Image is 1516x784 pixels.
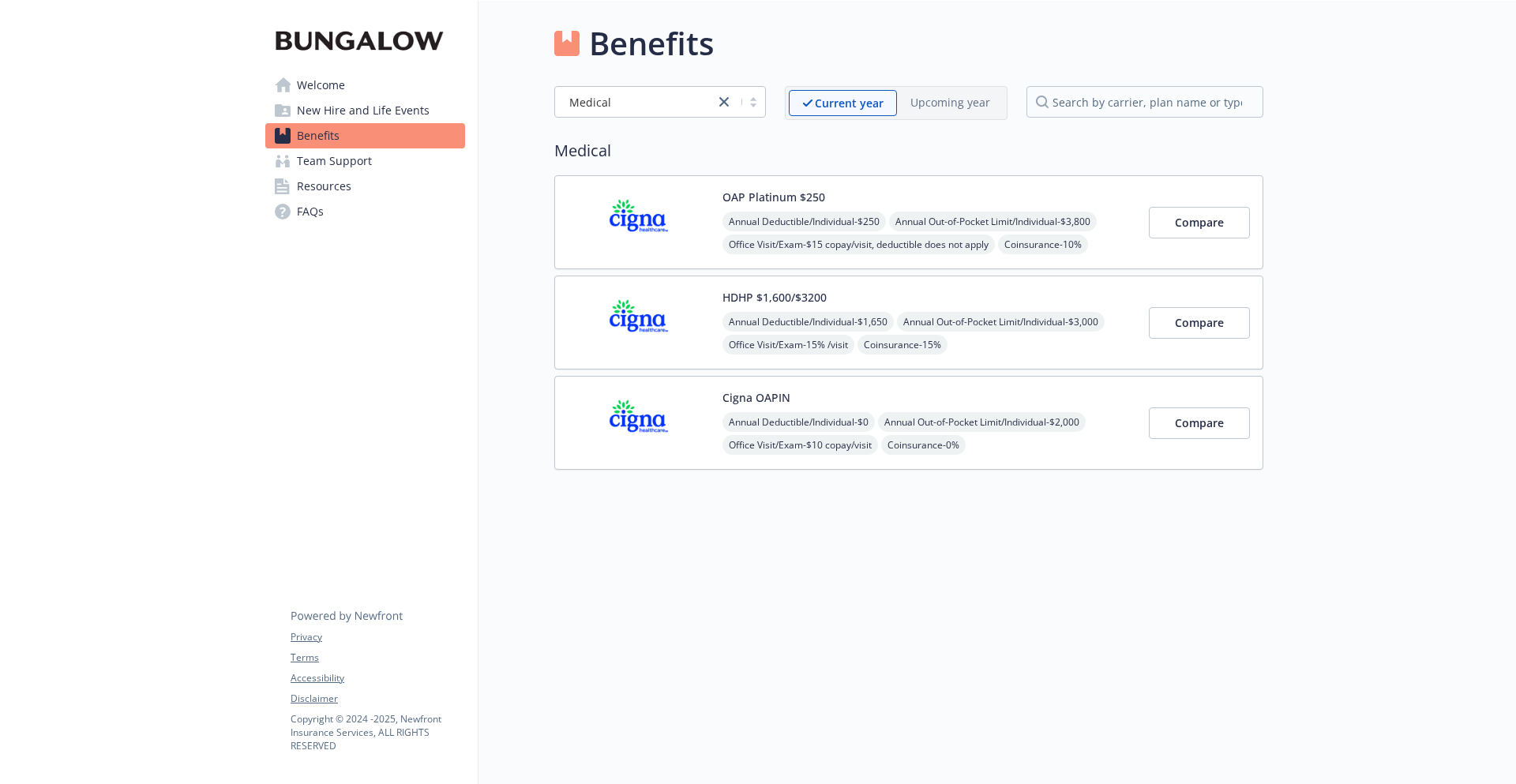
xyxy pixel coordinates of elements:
[722,212,886,231] span: Annual Deductible/Individual - $250
[265,98,465,123] a: New Hire and Life Events
[291,692,464,706] a: Disclaimer
[1175,215,1224,230] span: Compare
[563,94,707,111] span: Medical
[722,412,875,432] span: Annual Deductible/Individual - $0
[568,289,710,356] img: CIGNA carrier logo
[265,73,465,98] a: Welcome
[297,174,351,199] span: Resources
[897,90,1004,116] span: Upcoming year
[554,139,1263,163] h2: Medical
[569,94,611,111] span: Medical
[297,73,345,98] span: Welcome
[722,335,854,354] span: Office Visit/Exam - 15% /visit
[1149,407,1250,439] button: Compare
[722,289,827,306] button: HDHP $1,600/$3200
[722,312,894,332] span: Annual Deductible/Individual - $1,650
[722,234,995,254] span: Office Visit/Exam - $15 copay/visit, deductible does not apply
[589,20,714,67] h1: Benefits
[297,98,430,123] span: New Hire and Life Events
[998,234,1088,254] span: Coinsurance - 10%
[857,335,947,354] span: Coinsurance - 15%
[1149,207,1250,238] button: Compare
[297,148,372,174] span: Team Support
[1175,415,1224,430] span: Compare
[291,712,464,752] p: Copyright © 2024 - 2025 , Newfront Insurance Services, ALL RIGHTS RESERVED
[568,189,710,256] img: CIGNA carrier logo
[291,671,464,685] a: Accessibility
[291,651,464,665] a: Terms
[722,189,825,205] button: OAP Platinum $250
[265,148,465,174] a: Team Support
[897,312,1105,332] span: Annual Out-of-Pocket Limit/Individual - $3,000
[265,199,465,224] a: FAQs
[722,389,790,406] button: Cigna OAPIN
[722,435,878,455] span: Office Visit/Exam - $10 copay/visit
[568,389,710,456] img: CIGNA carrier logo
[815,95,884,111] p: Current year
[297,123,340,148] span: Benefits
[881,435,966,455] span: Coinsurance - 0%
[878,412,1086,432] span: Annual Out-of-Pocket Limit/Individual - $2,000
[265,123,465,148] a: Benefits
[1149,307,1250,339] button: Compare
[715,92,734,111] a: close
[889,212,1097,231] span: Annual Out-of-Pocket Limit/Individual - $3,800
[1175,315,1224,330] span: Compare
[1026,86,1263,118] input: search by carrier, plan name or type
[265,174,465,199] a: Resources
[291,630,464,644] a: Privacy
[297,199,324,224] span: FAQs
[910,94,990,111] p: Upcoming year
